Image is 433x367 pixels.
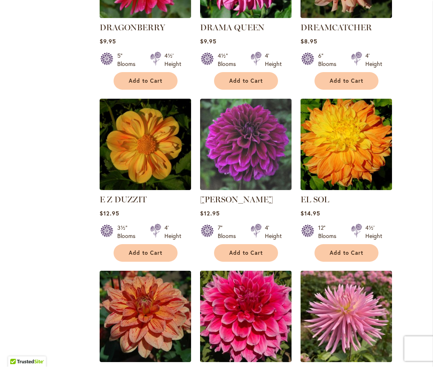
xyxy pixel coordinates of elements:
button: Add to Cart [214,245,278,262]
span: Add to Cart [330,250,363,257]
span: $12.95 [100,210,119,217]
div: 4' Height [365,52,382,68]
div: 7" Blooms [218,224,241,240]
a: E Z DUZZIT [100,184,191,192]
a: EL SOL [301,184,392,192]
img: EN POINTE [301,271,392,362]
div: 6" Blooms [318,52,341,68]
a: DREAMCATCHER [301,23,372,33]
span: Add to Cart [129,250,162,257]
a: DRAMA QUEEN [200,12,292,20]
img: EL SOL [301,99,392,190]
div: 4½' Height [164,52,181,68]
button: Add to Cart [214,72,278,90]
a: DRAGONBERRY [100,12,191,20]
button: Add to Cart [114,245,178,262]
span: Add to Cart [129,78,162,85]
div: 12" Blooms [318,224,341,240]
span: $12.95 [200,210,220,217]
div: 4' Height [265,52,282,68]
a: EN POINTE [301,356,392,364]
a: EL SOL [301,195,329,205]
div: 5" Blooms [117,52,140,68]
img: Einstein [200,99,292,190]
span: $8.95 [301,38,317,45]
div: 4½" Blooms [218,52,241,68]
a: DRAGONBERRY [100,23,165,33]
img: Elijah Mason [100,271,191,362]
span: $14.95 [301,210,320,217]
span: $9.95 [100,38,116,45]
iframe: Launch Accessibility Center [6,338,29,361]
a: Elijah Mason [100,356,191,364]
a: DRAMA QUEEN [200,23,264,33]
span: $9.95 [200,38,216,45]
img: E Z DUZZIT [100,99,191,190]
span: Add to Cart [330,78,363,85]
a: Einstein [200,184,292,192]
div: 3½" Blooms [117,224,140,240]
a: [PERSON_NAME] [200,195,273,205]
div: 4' Height [265,224,282,240]
div: 4' Height [164,224,181,240]
div: 4½' Height [365,224,382,240]
button: Add to Cart [314,245,378,262]
span: Add to Cart [229,250,263,257]
button: Add to Cart [114,72,178,90]
img: EMORY PAUL [200,271,292,362]
button: Add to Cart [314,72,378,90]
a: E Z DUZZIT [100,195,147,205]
a: Dreamcatcher [301,12,392,20]
a: EMORY PAUL [200,356,292,364]
span: Add to Cart [229,78,263,85]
